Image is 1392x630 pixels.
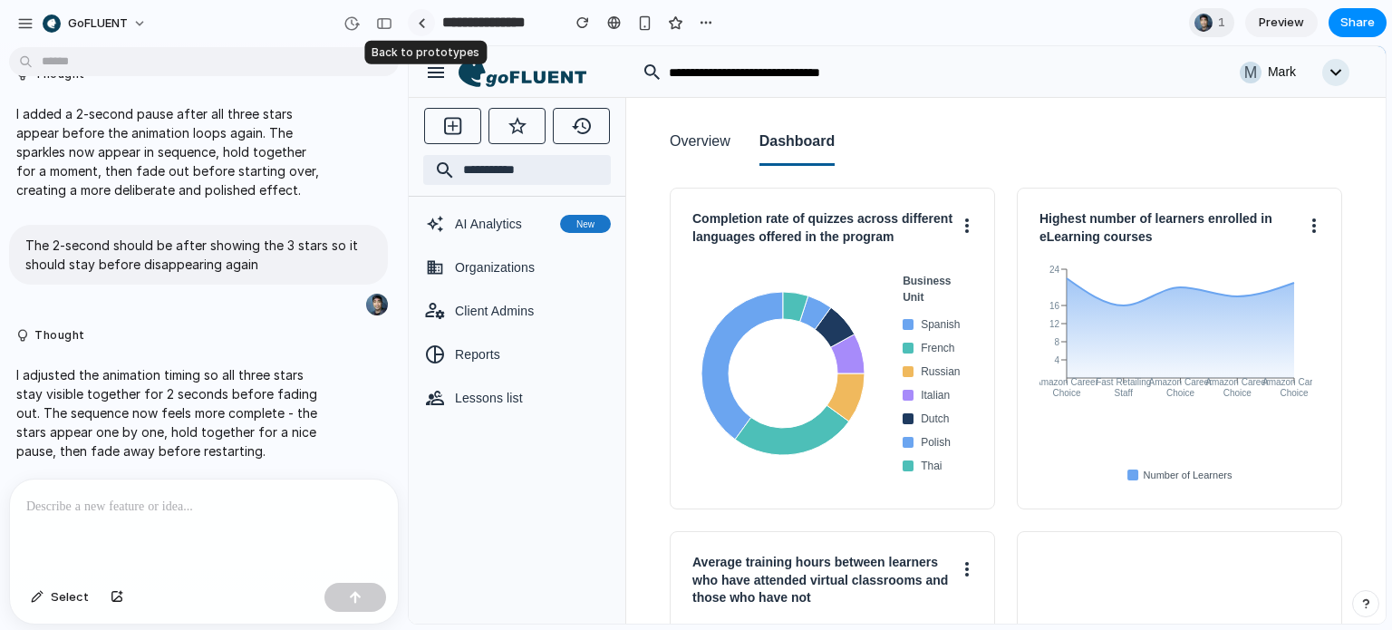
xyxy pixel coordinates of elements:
button: Select [22,583,98,612]
button: goFLUENT [35,9,156,38]
span: Select [51,588,89,606]
a: Preview [1245,8,1318,37]
p: I added a 2-second pause after all three stars appear before the animation loops again. The spark... [16,104,319,199]
span: 1 [1218,14,1231,32]
button: Share [1329,8,1387,37]
div: 1 [1189,8,1234,37]
p: I adjusted the animation timing so all three stars stay visible together for 2 seconds before fad... [16,365,319,460]
span: goFLUENT [68,15,128,33]
div: Back to prototypes [364,41,487,64]
span: Share [1340,14,1375,32]
span: Preview [1259,14,1304,32]
p: The 2-second should be after showing the 3 stars so it should stay before disappearing again [25,236,372,274]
